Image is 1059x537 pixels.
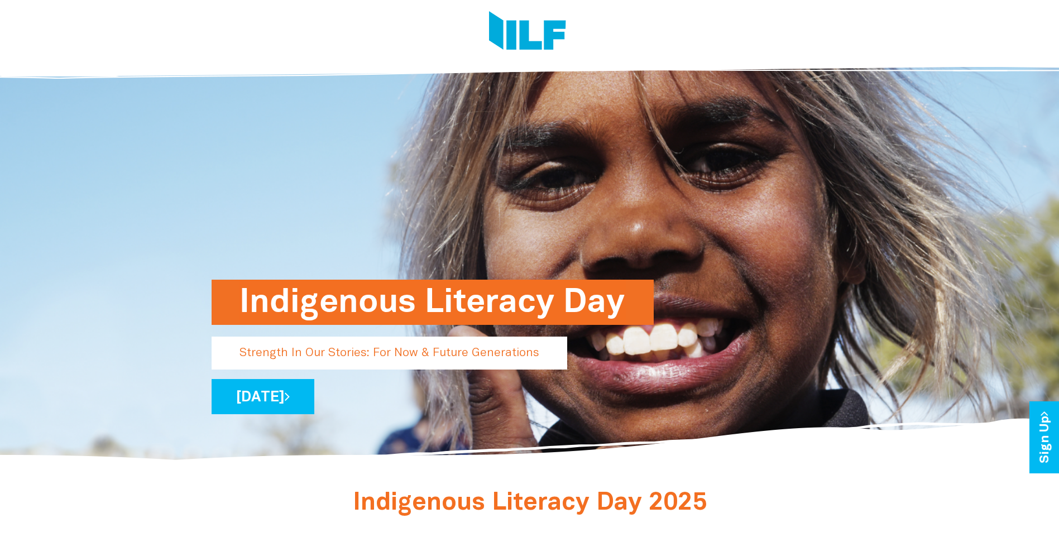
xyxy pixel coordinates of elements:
[353,492,707,515] span: Indigenous Literacy Day 2025
[212,337,567,370] p: Strength In Our Stories: For Now & Future Generations
[239,280,626,325] h1: Indigenous Literacy Day
[212,379,314,414] a: [DATE]
[489,11,566,53] img: Logo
